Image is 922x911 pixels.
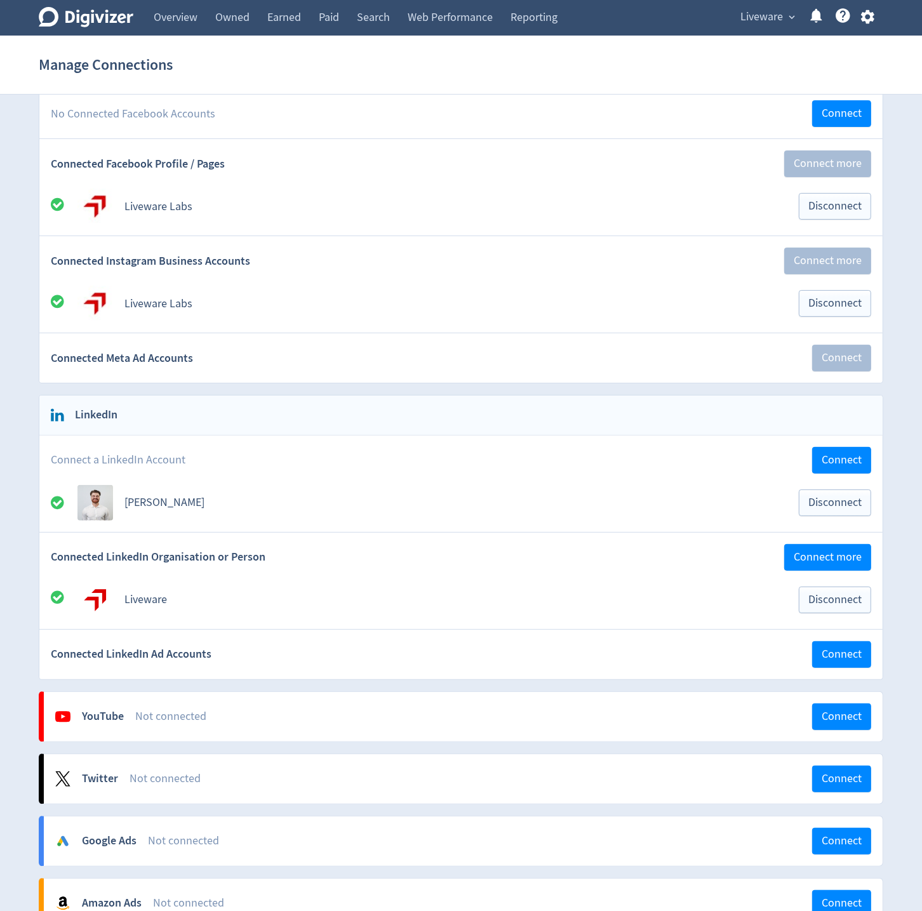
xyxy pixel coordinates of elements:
[794,158,862,170] span: Connect more
[51,197,77,216] div: All good
[44,692,883,741] a: YouTubeNot connectedConnect
[794,552,862,563] span: Connect more
[822,649,862,660] span: Connect
[808,201,862,212] span: Disconnect
[51,156,225,172] span: Connected Facebook Profile / Pages
[799,587,871,613] button: Disconnect
[153,895,812,911] div: Not connected
[812,828,871,854] button: Connect
[51,452,185,468] span: Connect a LinkedIn Account
[822,835,862,847] span: Connect
[66,407,117,423] h2: LinkedIn
[51,590,77,609] div: All good
[812,447,871,474] button: Connect
[82,708,124,724] div: YouTube
[799,489,871,516] button: Disconnect
[799,193,871,220] button: Disconnect
[822,898,862,909] span: Connect
[784,544,871,571] button: Connect more
[812,703,871,730] button: Connect
[82,895,142,911] div: Amazon Ads
[812,641,871,668] button: Connect
[812,345,871,371] button: Connect
[812,766,871,792] button: Connect
[124,592,167,607] a: Liveware
[812,100,871,127] button: Connect
[51,294,77,314] div: All good
[808,497,862,509] span: Disconnect
[822,711,862,722] span: Connect
[822,455,862,466] span: Connect
[51,646,211,662] span: Connected LinkedIn Ad Accounts
[130,771,812,787] div: Not connected
[44,754,883,804] a: TwitterNot connectedConnect
[124,495,204,510] a: [PERSON_NAME]
[808,298,862,309] span: Disconnect
[822,773,862,785] span: Connect
[51,549,265,565] span: Connected LinkedIn Organisation or Person
[77,485,113,521] img: account profile
[77,189,113,224] img: Avatar for Liveware Labs
[822,108,862,119] span: Connect
[736,7,798,27] button: Liveware
[786,11,798,23] span: expand_more
[799,290,871,317] button: Disconnect
[808,594,862,606] span: Disconnect
[124,199,192,214] a: Liveware Labs
[148,833,812,849] div: Not connected
[740,7,783,27] span: Liveware
[39,44,173,85] h1: Manage Connections
[51,106,215,122] span: No Connected Facebook Accounts
[51,253,250,269] span: Connected Instagram Business Accounts
[82,771,118,787] div: Twitter
[44,816,883,866] a: Google AdsNot connectedConnect
[822,352,862,364] span: Connect
[124,296,192,311] a: Liveware Labs
[51,350,193,366] span: Connected Meta Ad Accounts
[77,286,113,321] img: Avatar for Liveware Labs
[77,582,113,618] img: Avatar for Liveware
[784,248,871,274] button: Connect more
[794,255,862,267] span: Connect more
[82,833,137,849] div: Google Ads
[135,708,812,724] div: Not connected
[784,150,871,177] button: Connect more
